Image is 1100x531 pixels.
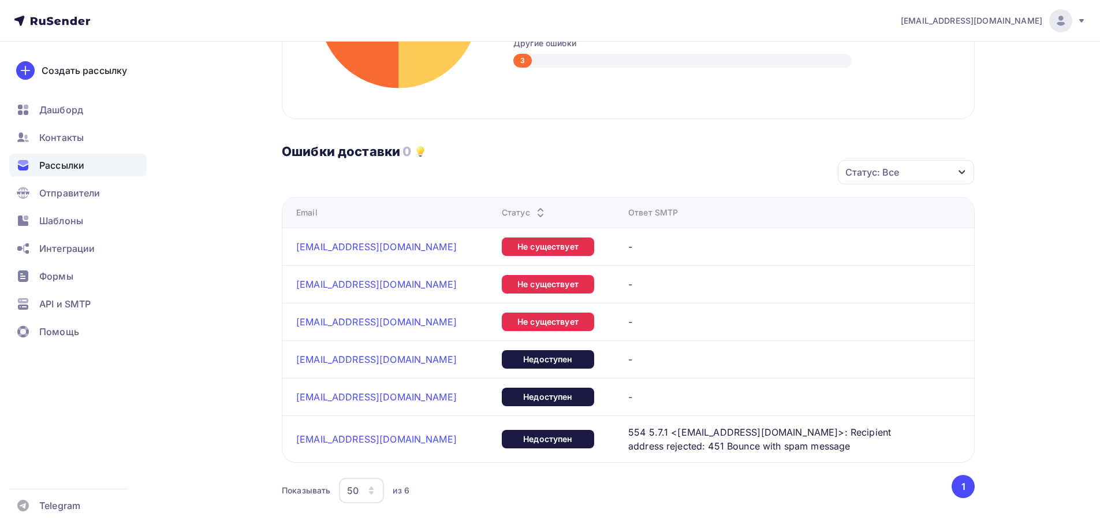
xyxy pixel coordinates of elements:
span: - [628,240,632,254]
div: 50 [347,484,359,497]
a: Контакты [9,126,147,149]
button: 50 [338,477,385,504]
div: Другие ошибки [513,38,951,49]
span: API и SMTP [39,297,91,311]
div: Недоступен [502,430,594,448]
div: Статус [502,207,547,218]
div: Не существует [502,237,594,256]
div: Не существует [502,275,594,294]
a: Рассылки [9,154,147,177]
div: Показывать [282,485,330,496]
span: Формы [39,269,73,283]
span: - [628,390,632,404]
span: Дашборд [39,103,83,117]
span: Отправители [39,186,100,200]
a: [EMAIL_ADDRESS][DOMAIN_NAME] [296,279,457,290]
div: Ответ SMTP [628,207,678,218]
div: Не существует [502,313,594,331]
span: [EMAIL_ADDRESS][DOMAIN_NAME] [901,15,1042,27]
span: - [628,352,632,366]
span: Шаблоны [39,214,83,228]
a: [EMAIL_ADDRESS][DOMAIN_NAME] [296,316,457,328]
a: [EMAIL_ADDRESS][DOMAIN_NAME] [296,391,457,403]
span: 554 5.7.1 <[EMAIL_ADDRESS][DOMAIN_NAME]>: Recipient address rejected: 451 Bounce with spam message [628,425,908,453]
button: Статус: Все [837,159,975,185]
span: - [628,277,632,291]
a: Шаблоны [9,209,147,232]
a: Дашборд [9,98,147,121]
div: Недоступен [502,350,594,369]
span: Интеграции [39,242,95,255]
div: Создать рассылку [42,64,127,77]
div: Статус: Все [845,165,899,179]
a: [EMAIL_ADDRESS][DOMAIN_NAME] [296,241,457,252]
a: [EMAIL_ADDRESS][DOMAIN_NAME] [901,9,1086,32]
span: - [628,315,632,329]
div: Email [296,207,318,218]
div: 3 [513,54,532,68]
a: [EMAIL_ADDRESS][DOMAIN_NAME] [296,433,457,445]
h3: 0 [402,143,411,159]
span: Помощь [39,325,79,339]
button: Go to page 1 [952,475,975,498]
h3: Ошибки доставки [282,143,400,159]
a: [EMAIL_ADDRESS][DOMAIN_NAME] [296,354,457,365]
span: Telegram [39,499,80,513]
span: Рассылки [39,158,84,172]
div: из 6 [393,485,409,496]
div: Недоступен [502,388,594,406]
span: Контакты [39,131,84,144]
ul: Pagination [950,475,975,498]
a: Отправители [9,181,147,205]
a: Формы [9,265,147,288]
